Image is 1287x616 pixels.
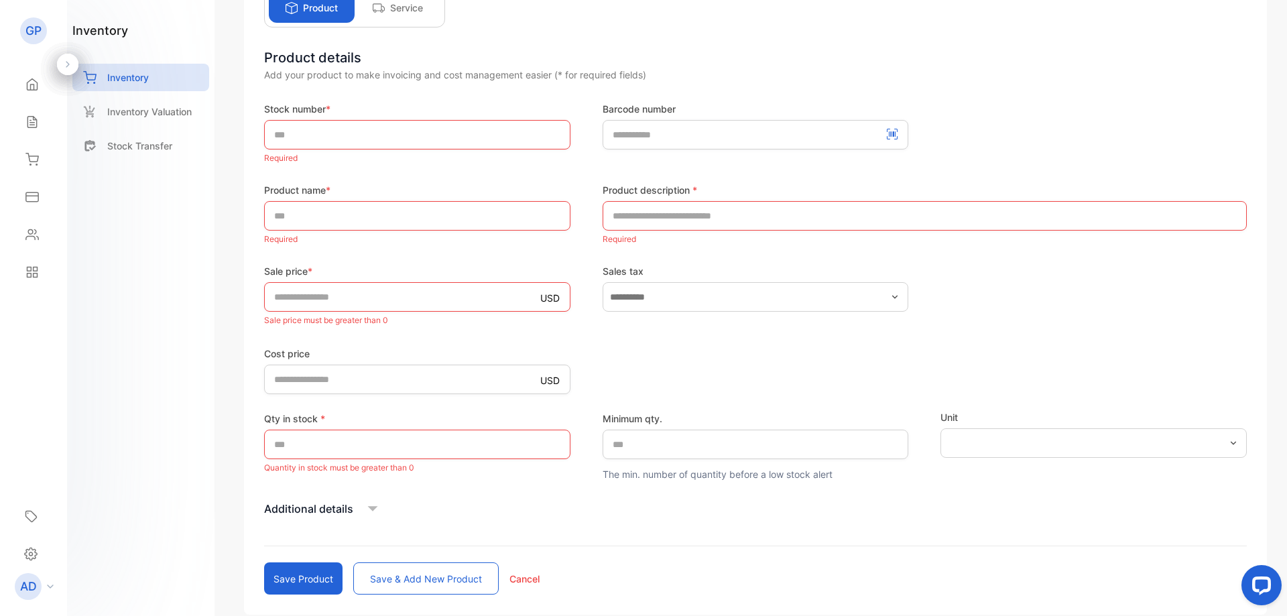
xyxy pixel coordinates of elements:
[72,132,209,160] a: Stock Transfer
[107,105,192,119] p: Inventory Valuation
[303,1,338,15] p: Product
[264,102,570,116] label: Stock number
[603,102,909,116] label: Barcode number
[509,572,540,586] p: Cancel
[603,412,909,426] label: Minimum qty.
[540,291,560,305] p: USD
[72,21,128,40] h1: inventory
[72,64,209,91] a: Inventory
[264,501,353,517] p: Additional details
[390,1,423,15] p: Service
[353,562,499,595] button: Save & add new product
[1231,560,1287,616] iframe: LiveChat chat widget
[603,264,909,278] label: Sales tax
[603,183,1247,197] label: Product description
[603,467,909,481] p: The min. number of quantity before a low stock alert
[264,231,570,248] p: Required
[264,149,570,167] p: Required
[107,70,149,84] p: Inventory
[264,562,343,595] button: Save product
[72,98,209,125] a: Inventory Valuation
[264,48,1247,68] div: Product details
[940,410,1247,424] label: Unit
[264,68,1247,82] div: Add your product to make invoicing and cost management easier (* for required fields)
[20,578,37,595] p: AD
[264,183,570,197] label: Product name
[264,412,570,426] label: Qty in stock
[603,231,1247,248] p: Required
[264,264,570,278] label: Sale price
[540,373,560,387] p: USD
[264,347,570,361] label: Cost price
[264,312,570,329] p: Sale price must be greater than 0
[264,459,570,477] p: Quantity in stock must be greater than 0
[25,22,42,40] p: GP
[107,139,172,153] p: Stock Transfer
